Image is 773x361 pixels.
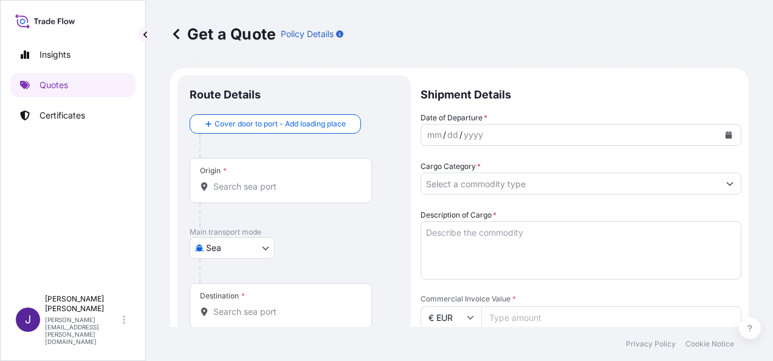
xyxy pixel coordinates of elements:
label: Cargo Category [421,160,481,173]
a: Cookie Notice [685,339,734,349]
span: Date of Departure [421,112,487,124]
div: day, [446,128,459,142]
button: Select transport [190,237,275,259]
input: Type amount [481,306,741,328]
p: Shipment Details [421,75,741,112]
div: / [459,128,462,142]
p: [PERSON_NAME] [PERSON_NAME] [45,294,120,314]
div: year, [462,128,484,142]
input: Select a commodity type [421,173,719,194]
button: Show suggestions [719,173,741,194]
p: Policy Details [281,28,334,40]
input: Destination [213,306,357,318]
input: Origin [213,180,357,193]
div: month, [426,128,443,142]
a: Certificates [10,103,136,128]
p: Main transport mode [190,227,399,237]
p: Insights [40,49,70,61]
div: Origin [200,166,227,176]
button: Calendar [719,125,738,145]
p: Certificates [40,109,85,122]
span: Sea [206,242,221,254]
button: Cover door to port - Add loading place [190,114,361,134]
span: J [25,314,31,326]
span: Cover door to port - Add loading place [215,118,346,130]
p: [PERSON_NAME][EMAIL_ADDRESS][PERSON_NAME][DOMAIN_NAME] [45,316,120,345]
p: Quotes [40,79,68,91]
label: Description of Cargo [421,209,496,221]
a: Quotes [10,73,136,97]
span: Commercial Invoice Value [421,294,741,304]
a: Privacy Policy [626,339,676,349]
p: Route Details [190,88,261,102]
a: Insights [10,43,136,67]
p: Get a Quote [170,24,276,44]
div: / [443,128,446,142]
div: Destination [200,291,245,301]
